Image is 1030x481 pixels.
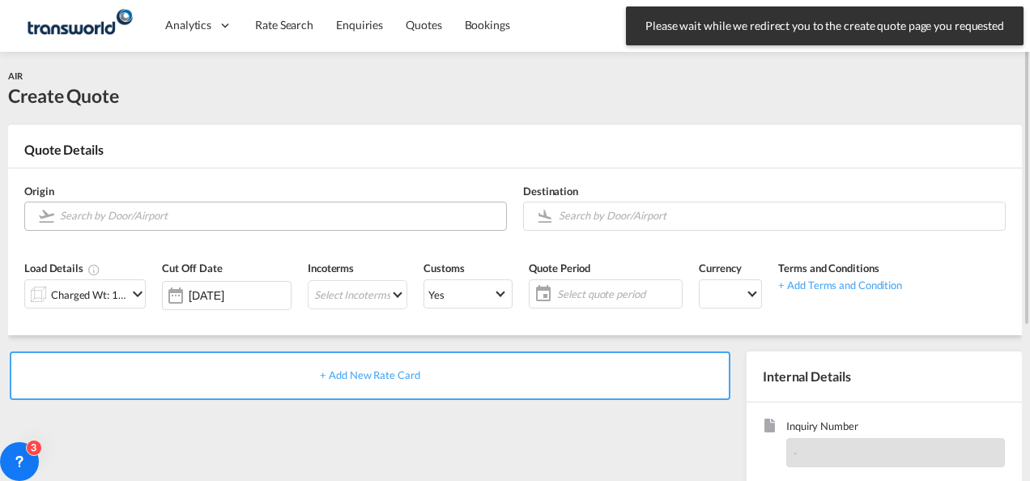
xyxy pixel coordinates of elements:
div: Yes [428,288,445,301]
span: Terms and Conditions [778,262,879,275]
input: Search by Door/Airport [60,202,498,230]
span: Bookings [465,18,510,32]
span: Origin [24,185,53,198]
span: AIR [8,70,23,81]
span: Enquiries [336,18,383,32]
span: Please wait while we redirect you to the create quote page you requested [641,18,1009,34]
div: + Add New Rate Card [10,351,730,400]
input: Search by Door/Airport [559,202,997,230]
md-icon: icon-calendar [530,284,549,304]
span: Analytics [165,17,211,33]
span: Destination [523,185,578,198]
div: Charged Wt: 1.00 KGicon-chevron-down [24,279,146,309]
md-select: Select Currency [699,279,762,309]
md-icon: Chargeable Weight [87,263,100,276]
span: Incoterms [308,262,354,275]
div: Charged Wt: 1.00 KG [51,283,127,306]
span: Currency [699,262,741,275]
md-icon: icon-chevron-down [128,284,147,304]
span: Quote Period [529,262,590,275]
div: Quote Details [8,141,1022,167]
input: Select [189,289,291,302]
span: Quotes [406,18,441,32]
span: Load Details [24,262,100,275]
span: Customs [423,262,464,275]
div: Create Quote [8,83,119,109]
span: Select quote period [553,283,682,305]
md-select: Select Incoterms [308,280,407,309]
md-select: Select Customs: Yes [423,279,513,309]
span: - [794,446,798,459]
div: Internal Details [747,351,1022,402]
span: Cut Off Date [162,262,223,275]
span: Inquiry Number [786,419,1005,437]
span: Select quote period [557,287,678,301]
span: Rate Search [255,18,313,32]
span: + Add New Rate Card [320,368,419,381]
img: f753ae806dec11f0841701cdfdf085c0.png [24,7,134,44]
div: + Add Terms and Condition [778,276,902,292]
